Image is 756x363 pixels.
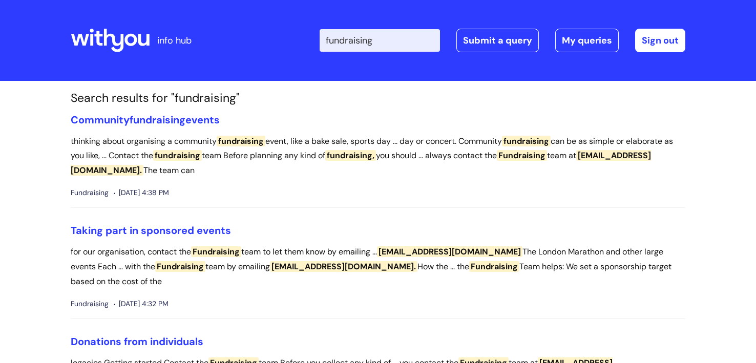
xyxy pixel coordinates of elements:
a: Sign out [635,29,685,52]
div: | - [320,29,685,52]
a: Submit a query [456,29,539,52]
span: [DATE] 4:38 PM [114,186,169,199]
span: Fundraising [191,246,241,257]
span: fundraising [153,150,202,161]
p: thinking about organising a community event, like a bake sale, sports day ... day or concert. Com... [71,134,685,178]
a: Communityfundraisingevents [71,113,220,126]
span: fundraising [130,113,185,126]
span: Fundraising [155,261,205,272]
h1: Search results for "fundraising" [71,91,685,105]
span: Fundraising [71,297,109,310]
span: fundraising, [325,150,376,161]
p: for our organisation, contact the team to let them know by emailing ... The London Marathon and o... [71,245,685,289]
input: Search [320,29,440,52]
span: [EMAIL_ADDRESS][DOMAIN_NAME]. [270,261,417,272]
a: Taking part in sponsored events [71,224,231,237]
span: [EMAIL_ADDRESS][DOMAIN_NAME] [377,246,522,257]
a: Donations from individuals [71,335,203,348]
span: Fundraising [497,150,547,161]
span: Fundraising [469,261,519,272]
span: fundraising [217,136,265,146]
span: Fundraising [71,186,109,199]
a: My queries [555,29,619,52]
span: [DATE] 4:32 PM [114,297,169,310]
p: info hub [157,32,192,49]
span: fundraising [502,136,551,146]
